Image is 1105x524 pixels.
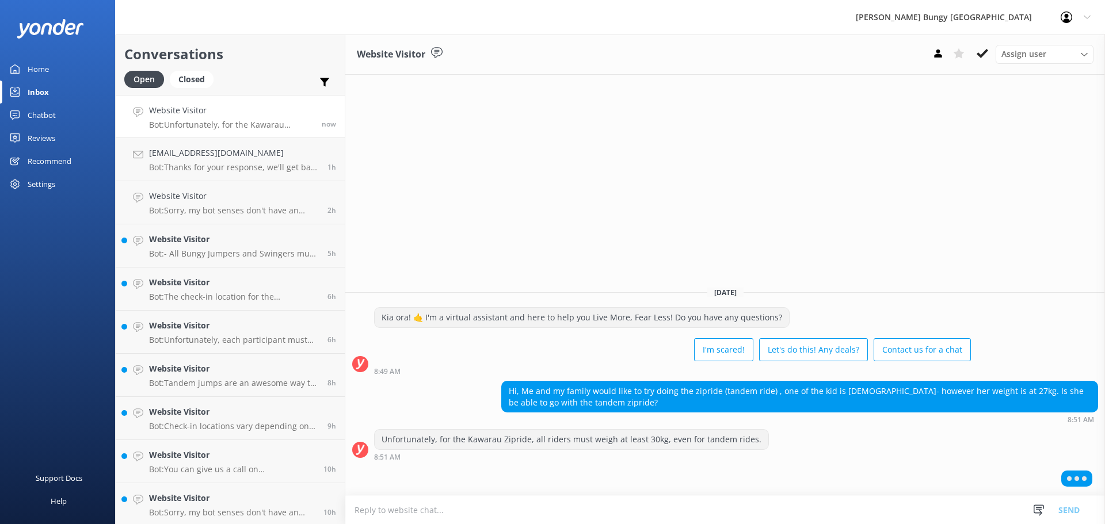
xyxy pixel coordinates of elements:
[874,338,971,361] button: Contact us for a chat
[149,362,319,375] h4: Website Visitor
[149,378,319,388] p: Bot: Tandem jumps are an awesome way to share the thrill! You can tandem bungy at [GEOGRAPHIC_DAT...
[149,120,313,130] p: Bot: Unfortunately, for the Kawarau Zipride, all riders must weigh at least 30kg, even for tandem...
[149,104,313,117] h4: Website Visitor
[323,464,336,474] span: 10:21pm 17-Aug-2025 (UTC +12:00) Pacific/Auckland
[996,45,1093,63] div: Assign User
[28,173,55,196] div: Settings
[170,72,219,85] a: Closed
[149,205,319,216] p: Bot: Sorry, my bot senses don't have an answer for that, please try and rephrase your question, I...
[323,507,336,517] span: 10:07pm 17-Aug-2025 (UTC +12:00) Pacific/Auckland
[1068,416,1094,423] strong: 8:51 AM
[149,248,319,259] p: Bot: - All Bungy Jumpers and Swingers must be at least [DEMOGRAPHIC_DATA] and 35kgs, except for t...
[149,147,319,159] h4: [EMAIL_ADDRESS][DOMAIN_NAME]
[51,489,67,512] div: Help
[502,381,1098,412] div: Hi, Me and my family would like to try doing the zipride (tandem ride) , one of the kid is [DEMOG...
[149,492,315,504] h4: Website Visitor
[116,397,345,440] a: Website VisitorBot:Check-in locations vary depending on your activity: - [GEOGRAPHIC_DATA]: Base ...
[1001,48,1046,60] span: Assign user
[124,43,336,65] h2: Conversations
[124,72,170,85] a: Open
[28,150,71,173] div: Recommend
[116,440,345,483] a: Website VisitorBot:You can give us a call on [PHONE_NUMBER] or [PHONE_NUMBER] to chat with a crew...
[694,338,753,361] button: I'm scared!
[707,288,744,297] span: [DATE]
[374,453,769,461] div: 08:51am 18-Aug-2025 (UTC +12:00) Pacific/Auckland
[327,378,336,388] span: 12:45am 18-Aug-2025 (UTC +12:00) Pacific/Auckland
[149,406,319,418] h4: Website Visitor
[374,454,401,461] strong: 8:51 AM
[28,58,49,81] div: Home
[149,319,319,332] h4: Website Visitor
[149,162,319,173] p: Bot: Thanks for your response, we'll get back to you as soon as we can during opening hours.
[28,104,56,127] div: Chatbot
[374,367,971,375] div: 08:49am 18-Aug-2025 (UTC +12:00) Pacific/Auckland
[116,311,345,354] a: Website VisitorBot:Unfortunately, each participant must meet the minimum weight requirement indiv...
[149,276,319,289] h4: Website Visitor
[149,233,319,246] h4: Website Visitor
[28,127,55,150] div: Reviews
[375,430,768,449] div: Unfortunately, for the Kawarau Zipride, all riders must weigh at least 30kg, even for tandem rides.
[149,335,319,345] p: Bot: Unfortunately, each participant must meet the minimum weight requirement individually to be ...
[327,335,336,345] span: 02:17am 18-Aug-2025 (UTC +12:00) Pacific/Auckland
[28,81,49,104] div: Inbox
[374,368,401,375] strong: 8:49 AM
[149,292,319,302] p: Bot: The check-in location for the [GEOGRAPHIC_DATA] is at the [GEOGRAPHIC_DATA], [STREET_ADDRESS...
[327,292,336,301] span: 02:37am 18-Aug-2025 (UTC +12:00) Pacific/Auckland
[357,47,425,62] h3: Website Visitor
[759,338,868,361] button: Let's do this! Any deals?
[327,205,336,215] span: 06:30am 18-Aug-2025 (UTC +12:00) Pacific/Auckland
[375,308,789,327] div: Kia ora! 🤙 I'm a virtual assistant and here to help you Live More, Fear Less! Do you have any que...
[322,119,336,129] span: 08:51am 18-Aug-2025 (UTC +12:00) Pacific/Auckland
[36,466,82,489] div: Support Docs
[116,138,345,181] a: [EMAIL_ADDRESS][DOMAIN_NAME]Bot:Thanks for your response, we'll get back to you as soon as we can...
[149,421,319,431] p: Bot: Check-in locations vary depending on your activity: - [GEOGRAPHIC_DATA]: Base Building, [STR...
[149,507,315,518] p: Bot: Sorry, my bot senses don't have an answer for that, please try and rephrase your question, I...
[501,415,1098,423] div: 08:51am 18-Aug-2025 (UTC +12:00) Pacific/Auckland
[149,190,319,202] h4: Website Visitor
[124,71,164,88] div: Open
[116,224,345,267] a: Website VisitorBot:- All Bungy Jumpers and Swingers must be at least [DEMOGRAPHIC_DATA] and 35kgs...
[17,19,83,38] img: yonder-white-logo.png
[327,248,336,258] span: 03:00am 18-Aug-2025 (UTC +12:00) Pacific/Auckland
[116,267,345,311] a: Website VisitorBot:The check-in location for the [GEOGRAPHIC_DATA] is at the [GEOGRAPHIC_DATA], [...
[116,354,345,397] a: Website VisitorBot:Tandem jumps are an awesome way to share the thrill! You can tandem bungy at [...
[149,464,315,475] p: Bot: You can give us a call on [PHONE_NUMBER] or [PHONE_NUMBER] to chat with a crew member. Our o...
[327,162,336,172] span: 07:13am 18-Aug-2025 (UTC +12:00) Pacific/Auckland
[116,181,345,224] a: Website VisitorBot:Sorry, my bot senses don't have an answer for that, please try and rephrase yo...
[170,71,214,88] div: Closed
[149,449,315,461] h4: Website Visitor
[327,421,336,431] span: 11:27pm 17-Aug-2025 (UTC +12:00) Pacific/Auckland
[116,95,345,138] a: Website VisitorBot:Unfortunately, for the Kawarau Zipride, all riders must weigh at least 30kg, e...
